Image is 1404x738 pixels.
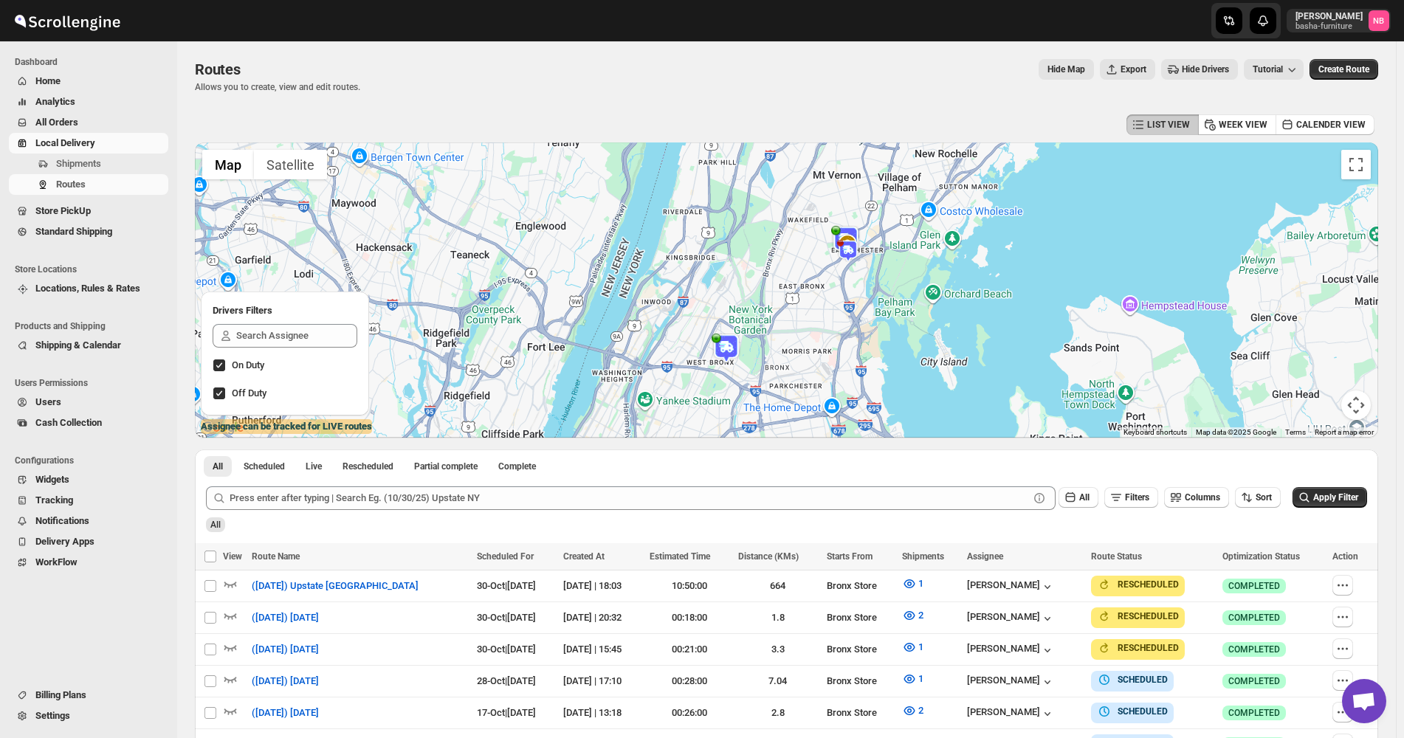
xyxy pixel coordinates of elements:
[1097,672,1168,687] button: SCHEDULED
[1198,114,1276,135] button: WEEK VIEW
[232,359,264,370] span: On Duty
[9,174,168,195] button: Routes
[1147,119,1190,131] span: LIST VIEW
[213,461,223,472] span: All
[9,490,168,511] button: Tracking
[1121,63,1146,75] span: Export
[967,706,1055,721] button: [PERSON_NAME]
[650,579,729,593] div: 10:50:00
[1219,119,1267,131] span: WEEK VIEW
[967,579,1055,594] div: [PERSON_NAME]
[738,642,818,657] div: 3.3
[223,551,242,562] span: View
[199,418,247,438] a: Open this area in Google Maps (opens a new window)
[56,158,101,169] span: Shipments
[1118,643,1179,653] b: RESCHEDULED
[1100,59,1155,80] button: Export
[243,574,427,598] button: ([DATE]) Upstate [GEOGRAPHIC_DATA]
[967,675,1055,689] div: [PERSON_NAME]
[563,642,640,657] div: [DATE] | 15:45
[35,494,73,506] span: Tracking
[56,179,86,190] span: Routes
[35,710,70,721] span: Settings
[1059,487,1098,508] button: All
[9,92,168,112] button: Analytics
[1228,612,1280,624] span: COMPLETED
[35,515,89,526] span: Notifications
[230,486,1029,510] input: Press enter after typing | Search Eg. (10/30/25) Upstate NY
[254,150,327,179] button: Show satellite imagery
[1318,63,1369,75] span: Create Route
[1097,704,1168,719] button: SCHEDULED
[1161,59,1238,80] button: Hide Drivers
[1253,64,1283,75] span: Tutorial
[9,154,168,174] button: Shipments
[1185,492,1220,503] span: Columns
[9,469,168,490] button: Widgets
[477,675,536,686] span: 28-Oct | [DATE]
[201,419,372,434] label: Assignee can be tracked for LIVE routes
[827,579,893,593] div: Bronx Store
[1118,611,1179,621] b: RESCHEDULED
[1118,579,1179,590] b: RESCHEDULED
[477,580,536,591] span: 30-Oct | [DATE]
[199,418,247,438] img: Google
[35,474,69,485] span: Widgets
[1222,551,1300,562] span: Optimization Status
[1341,150,1371,179] button: Toggle fullscreen view
[967,643,1055,658] button: [PERSON_NAME]
[1228,580,1280,592] span: COMPLETED
[1315,428,1374,436] a: Report a map error
[9,335,168,356] button: Shipping & Calendar
[243,638,328,661] button: ([DATE]) [DATE]
[477,551,534,562] span: Scheduled For
[918,610,923,621] span: 2
[15,263,170,275] span: Store Locations
[967,551,1003,562] span: Assignee
[15,320,170,332] span: Products and Shipping
[210,520,221,530] span: All
[12,2,123,39] img: ScrollEngine
[232,387,266,399] span: Off Duty
[1125,492,1149,503] span: Filters
[893,667,932,691] button: 1
[35,536,94,547] span: Delivery Apps
[1235,487,1281,508] button: Sort
[1118,675,1168,685] b: SCHEDULED
[827,551,873,562] span: Starts From
[1341,390,1371,420] button: Map camera controls
[1097,609,1179,624] button: RESCHEDULED
[195,81,360,93] p: Allows you to create, view and edit routes.
[35,226,112,237] span: Standard Shipping
[343,461,393,472] span: Rescheduled
[1296,119,1366,131] span: CALENDER VIEW
[213,303,357,318] h2: Drivers Filters
[252,579,419,593] span: ([DATE]) Upstate [GEOGRAPHIC_DATA]
[202,150,254,179] button: Show street map
[35,556,78,568] span: WorkFlow
[1244,59,1304,80] button: Tutorial
[9,278,168,299] button: Locations, Rules & Rates
[477,644,536,655] span: 30-Oct | [DATE]
[902,551,944,562] span: Shipments
[1295,22,1363,31] p: basha-furniture
[252,706,319,720] span: ([DATE]) [DATE]
[918,673,923,684] span: 1
[35,396,61,407] span: Users
[15,377,170,389] span: Users Permissions
[1342,679,1386,723] div: Open chat
[498,461,536,472] span: Complete
[1310,59,1378,80] button: Create Route
[1285,428,1306,436] a: Terms (opens in new tab)
[414,461,478,472] span: Partial complete
[9,552,168,573] button: WorkFlow
[243,669,328,693] button: ([DATE]) [DATE]
[738,579,818,593] div: 664
[236,324,357,348] input: Search Assignee
[967,611,1055,626] div: [PERSON_NAME]
[1228,707,1280,719] span: COMPLETED
[35,689,86,700] span: Billing Plans
[35,283,140,294] span: Locations, Rules & Rates
[15,56,170,68] span: Dashboard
